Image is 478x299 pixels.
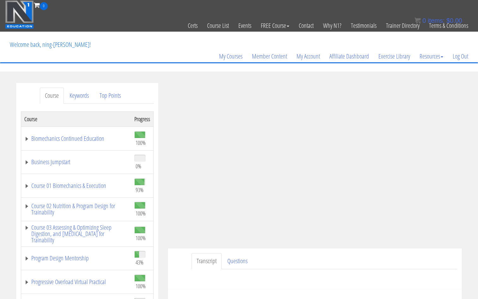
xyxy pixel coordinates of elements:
[5,32,95,57] p: Welcome back, ning-[PERSON_NAME]!
[424,10,473,41] a: Terms & Conditions
[214,41,247,72] a: My Courses
[136,259,144,266] span: 43%
[136,283,146,290] span: 100%
[414,17,462,24] a: 0 items: $0.00
[24,279,128,285] a: Progressive Overload Virtual Practical
[448,41,473,72] a: Log Out
[95,88,126,104] a: Top Points
[256,10,294,41] a: FREE Course
[21,111,132,127] th: Course
[318,10,346,41] a: Why N1?
[381,10,424,41] a: Trainer Directory
[247,41,292,72] a: Member Content
[346,10,381,41] a: Testimonials
[222,253,253,269] a: Questions
[202,10,234,41] a: Course List
[40,2,48,10] span: 0
[136,186,144,193] span: 93%
[414,17,421,24] img: icon11.png
[136,163,141,170] span: 0%
[131,111,154,127] th: Progress
[24,183,128,189] a: Course 01 Biomechanics & Execution
[5,0,34,29] img: n1-education
[136,210,146,217] span: 100%
[422,17,426,24] span: 0
[136,234,146,241] span: 100%
[24,135,128,142] a: Biomechanics Continued Education
[294,10,318,41] a: Contact
[446,17,450,24] span: $
[325,41,374,72] a: Affiliate Dashboard
[24,203,128,215] a: Course 02 Nutrition & Program Design for Trainability
[415,41,448,72] a: Resources
[192,253,222,269] a: Transcript
[374,41,415,72] a: Exercise Library
[24,159,128,165] a: Business Jumpstart
[24,255,128,261] a: Program Design Mentorship
[292,41,325,72] a: My Account
[40,88,64,104] a: Course
[234,10,256,41] a: Events
[34,1,48,9] a: 0
[446,17,462,24] bdi: 0.00
[136,139,146,146] span: 100%
[183,10,202,41] a: Certs
[64,88,94,104] a: Keywords
[24,224,128,243] a: Course 03 Assessing & Optimizing Sleep Digestion, and [MEDICAL_DATA] for Trainability
[428,17,444,24] span: items:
